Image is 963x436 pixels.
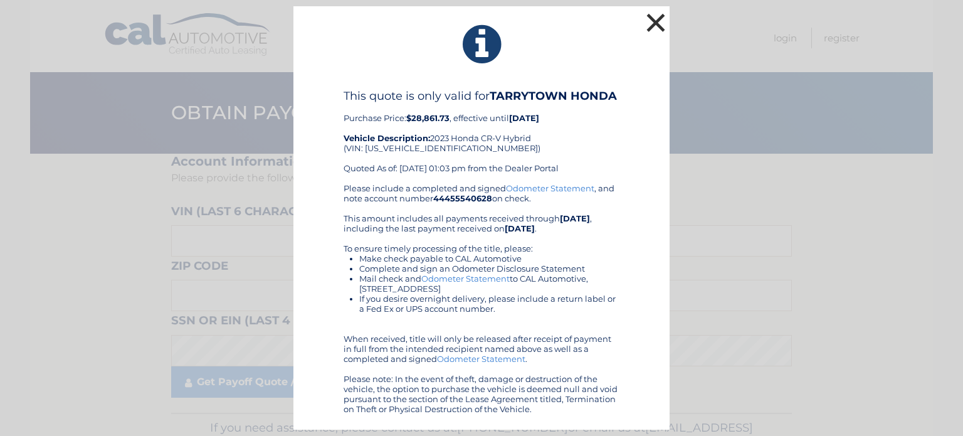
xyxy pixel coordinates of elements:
b: [DATE] [509,113,539,123]
b: [DATE] [560,213,590,223]
li: Make check payable to CAL Automotive [359,253,619,263]
button: × [643,10,668,35]
b: TARRYTOWN HONDA [490,89,617,103]
div: Purchase Price: , effective until 2023 Honda CR-V Hybrid (VIN: [US_VEHICLE_IDENTIFICATION_NUMBER]... [344,89,619,183]
li: Mail check and to CAL Automotive, [STREET_ADDRESS] [359,274,619,294]
div: Please include a completed and signed , and note account number on check. This amount includes al... [344,183,619,414]
h4: This quote is only valid for [344,89,619,103]
li: If you desire overnight delivery, please include a return label or a Fed Ex or UPS account number. [359,294,619,314]
b: 44455540628 [433,193,492,203]
a: Odometer Statement [437,354,525,364]
a: Odometer Statement [421,274,510,284]
b: $28,861.73 [406,113,450,123]
li: Complete and sign an Odometer Disclosure Statement [359,263,619,274]
a: Odometer Statement [506,183,594,193]
strong: Vehicle Description: [344,133,430,143]
b: [DATE] [505,223,535,233]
